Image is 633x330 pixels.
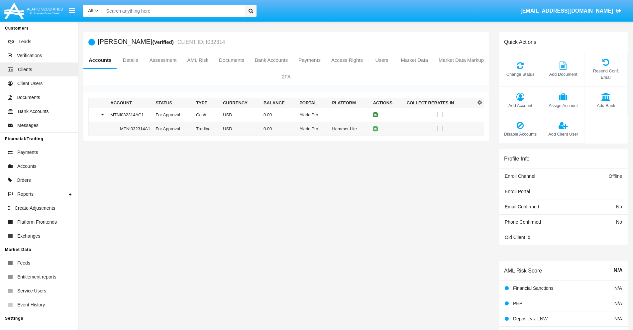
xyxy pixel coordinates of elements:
span: Verifications [17,52,42,59]
span: Client Users [17,80,43,87]
td: Alaric Pro [297,108,329,122]
th: Collect Rebates In [404,98,476,108]
a: All [83,7,103,14]
span: Resend Conf. Email [588,68,624,80]
span: Accounts [17,163,37,170]
span: Add Document [545,71,581,77]
a: [EMAIL_ADDRESS][DOMAIN_NAME] [517,2,625,20]
td: MTNI032314A1 [108,122,153,136]
span: Exchanges [17,233,40,240]
th: Balance [261,98,297,108]
small: CLIENT ID: I032314 [176,40,225,45]
a: Payments [293,52,326,68]
td: For Approval [153,108,193,122]
span: Financial Sanctions [513,285,553,291]
th: Status [153,98,193,108]
a: Bank Accounts [250,52,293,68]
a: Market Data [395,52,433,68]
span: Offline [609,173,622,179]
img: Logo image [3,1,64,21]
span: Bank Accounts [18,108,49,115]
span: N/A [614,316,622,321]
span: [EMAIL_ADDRESS][DOMAIN_NAME] [520,8,613,14]
span: No [616,219,622,225]
h6: Profile Info [504,156,529,162]
span: Service Users [17,287,46,294]
span: Assign Account [545,102,581,109]
a: Accounts [83,52,117,68]
th: Account [108,98,153,108]
a: Market Data Markup [433,52,489,68]
input: Search [103,5,243,17]
span: Email Confirmed [505,204,539,209]
td: USD [220,108,261,122]
span: PEP [513,301,522,306]
h6: AML Risk Score [504,268,542,274]
span: Orders [17,177,31,184]
span: Platform Frontends [17,219,57,226]
span: Leads [19,38,31,45]
a: Documents [214,52,250,68]
td: MTNI032314AC1 [108,108,153,122]
span: Disable Accounts [502,131,538,137]
td: Alaric Pro [297,122,329,136]
a: Assessment [144,52,182,68]
span: Clients [18,66,32,73]
span: Enroll Portal [505,189,530,194]
span: Messages [17,122,39,129]
span: Deposit vs. LNW [513,316,548,321]
div: (Verified) [152,38,175,46]
th: Portal [297,98,329,108]
a: Users [368,52,395,68]
span: Old Client Id [505,235,530,240]
td: USD [220,122,261,136]
a: Access Rights [326,52,368,68]
span: Feeds [17,260,30,267]
span: No [616,204,622,209]
td: Hammer Lite [329,122,370,136]
td: Trading [193,122,220,136]
span: Add Client User [545,131,581,137]
a: AML Risk [182,52,214,68]
span: All [88,8,93,13]
td: 0.00 [261,108,297,122]
span: Entitlement reports [17,274,56,280]
h5: [PERSON_NAME] [98,38,225,46]
a: 2FA [83,69,489,85]
th: Platform [329,98,370,108]
span: Add Account [502,102,538,109]
span: Event History [17,301,45,308]
td: 0.00 [261,122,297,136]
h6: Quick Actions [504,39,536,45]
span: N/A [614,301,622,306]
th: Currency [220,98,261,108]
th: Type [193,98,220,108]
a: Details [117,52,144,68]
span: Change Status [502,71,538,77]
span: Payments [17,149,38,156]
span: Create Adjustments [15,205,55,212]
span: Documents [17,94,40,101]
span: Add Bank [588,102,624,109]
span: Phone Confirmed [505,219,541,225]
td: Cash [193,108,220,122]
span: Reports [17,191,34,198]
span: N/A [613,267,623,275]
td: For Approval [153,122,193,136]
span: N/A [614,285,622,291]
span: Enroll Channel [505,173,535,179]
th: Actions [370,98,404,108]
